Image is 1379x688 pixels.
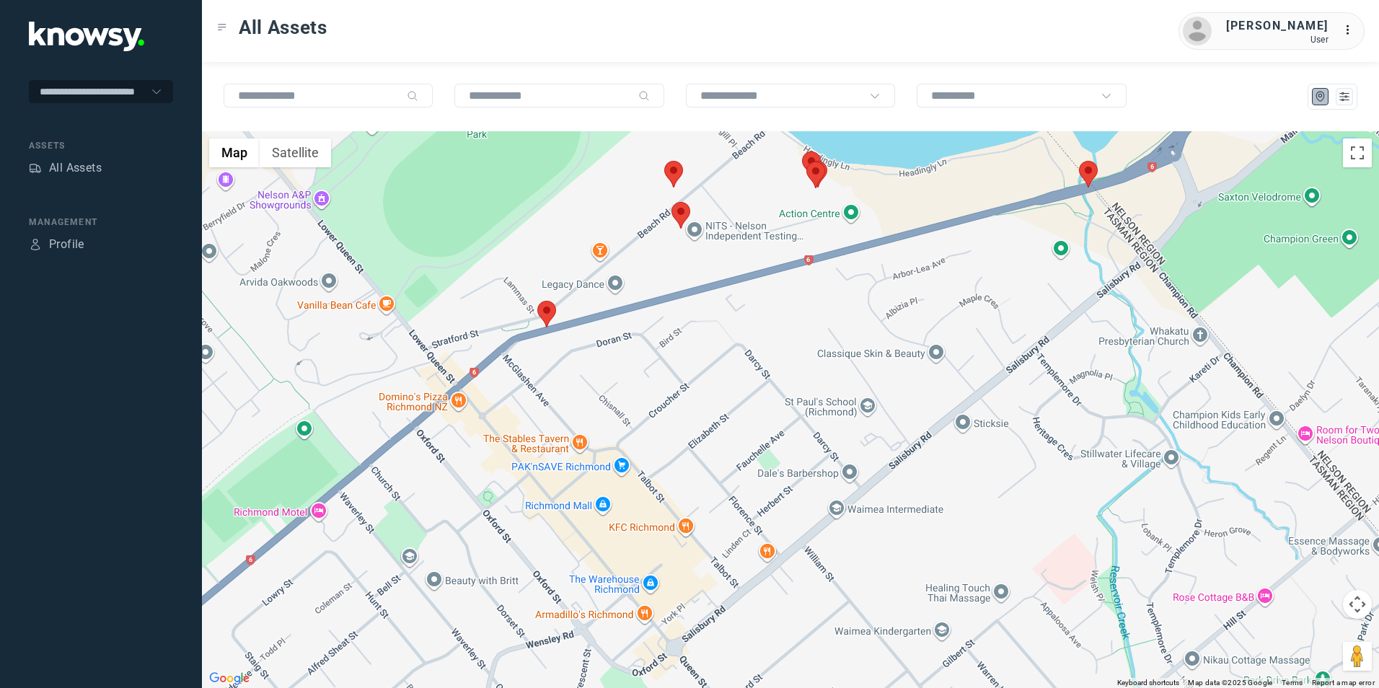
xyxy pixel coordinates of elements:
[29,238,42,251] div: Profile
[1344,25,1358,35] tspan: ...
[1226,35,1329,45] div: User
[1312,679,1375,687] a: Report a map error
[1343,22,1360,41] div: :
[1343,642,1372,671] button: Drag Pegman onto the map to open Street View
[209,138,260,167] button: Show street map
[1226,17,1329,35] div: [PERSON_NAME]
[29,159,102,177] a: AssetsAll Assets
[49,159,102,177] div: All Assets
[1343,590,1372,619] button: Map camera controls
[1338,90,1351,103] div: List
[29,162,42,175] div: Assets
[29,22,144,51] img: Application Logo
[239,14,327,40] span: All Assets
[49,236,84,253] div: Profile
[1183,17,1212,45] img: avatar.png
[29,139,173,152] div: Assets
[638,90,650,102] div: Search
[1282,679,1303,687] a: Terms (opens in new tab)
[1188,679,1272,687] span: Map data ©2025 Google
[1314,90,1327,103] div: Map
[1343,138,1372,167] button: Toggle fullscreen view
[29,236,84,253] a: ProfileProfile
[407,90,418,102] div: Search
[206,669,253,688] a: Open this area in Google Maps (opens a new window)
[1343,22,1360,39] div: :
[260,138,331,167] button: Show satellite imagery
[206,669,253,688] img: Google
[29,216,173,229] div: Management
[1117,678,1179,688] button: Keyboard shortcuts
[217,22,227,32] div: Toggle Menu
